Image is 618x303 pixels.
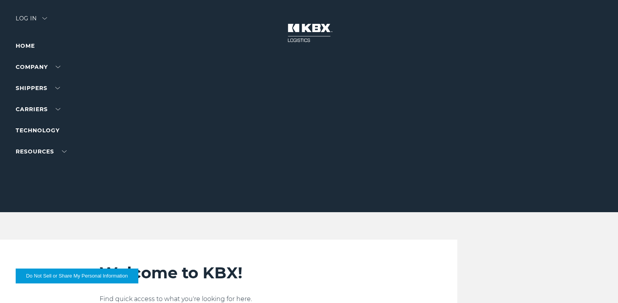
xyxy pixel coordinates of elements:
a: RESOURCES [16,148,67,155]
a: Company [16,63,60,70]
a: Carriers [16,106,60,113]
a: Home [16,42,35,49]
img: arrow [42,17,47,20]
a: Technology [16,127,60,134]
button: Do Not Sell or Share My Personal Information [16,269,138,283]
h2: Welcome to KBX! [100,263,433,283]
a: SHIPPERS [16,85,60,92]
img: kbx logo [280,16,339,50]
div: Log in [16,16,47,27]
